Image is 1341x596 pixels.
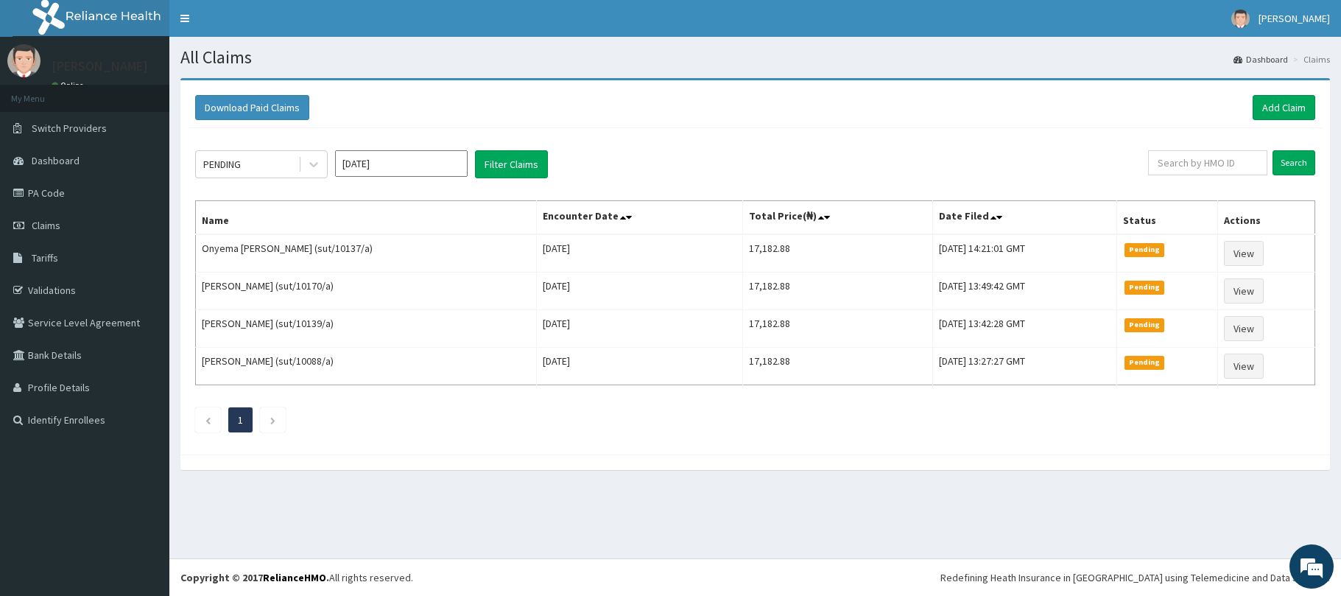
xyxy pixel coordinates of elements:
[1148,150,1267,175] input: Search by HMO ID
[1124,243,1165,256] span: Pending
[742,273,933,310] td: 17,182.88
[1124,281,1165,294] span: Pending
[537,348,742,385] td: [DATE]
[933,348,1116,385] td: [DATE] 13:27:27 GMT
[1231,10,1250,28] img: User Image
[742,348,933,385] td: 17,182.88
[1233,53,1288,66] a: Dashboard
[933,273,1116,310] td: [DATE] 13:49:42 GMT
[1217,201,1314,235] th: Actions
[196,234,537,273] td: Onyema [PERSON_NAME] (sut/10137/a)
[1124,356,1165,369] span: Pending
[537,234,742,273] td: [DATE]
[1124,318,1165,332] span: Pending
[1259,12,1330,25] span: [PERSON_NAME]
[32,122,107,135] span: Switch Providers
[475,150,548,178] button: Filter Claims
[169,558,1341,596] footer: All rights reserved.
[742,234,933,273] td: 17,182.88
[196,201,537,235] th: Name
[537,310,742,348] td: [DATE]
[32,154,80,167] span: Dashboard
[32,251,58,264] span: Tariffs
[940,570,1330,585] div: Redefining Heath Insurance in [GEOGRAPHIC_DATA] using Telemedicine and Data Science!
[7,44,41,77] img: User Image
[933,234,1116,273] td: [DATE] 14:21:01 GMT
[180,48,1330,67] h1: All Claims
[742,201,933,235] th: Total Price(₦)
[335,150,468,177] input: Select Month and Year
[270,413,276,427] a: Next page
[238,413,243,427] a: Page 1 is your current page
[933,201,1116,235] th: Date Filed
[52,80,87,91] a: Online
[1116,201,1217,235] th: Status
[1224,316,1264,341] a: View
[196,310,537,348] td: [PERSON_NAME] (sut/10139/a)
[263,571,326,584] a: RelianceHMO
[537,273,742,310] td: [DATE]
[1224,278,1264,304] a: View
[1224,354,1264,379] a: View
[742,310,933,348] td: 17,182.88
[52,60,148,73] p: [PERSON_NAME]
[1273,150,1315,175] input: Search
[196,273,537,310] td: [PERSON_NAME] (sut/10170/a)
[1289,53,1330,66] li: Claims
[195,95,309,120] button: Download Paid Claims
[180,571,329,584] strong: Copyright © 2017 .
[203,157,241,172] div: PENDING
[196,348,537,385] td: [PERSON_NAME] (sut/10088/a)
[933,310,1116,348] td: [DATE] 13:42:28 GMT
[1253,95,1315,120] a: Add Claim
[32,219,60,232] span: Claims
[205,413,211,427] a: Previous page
[537,201,742,235] th: Encounter Date
[1224,241,1264,266] a: View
